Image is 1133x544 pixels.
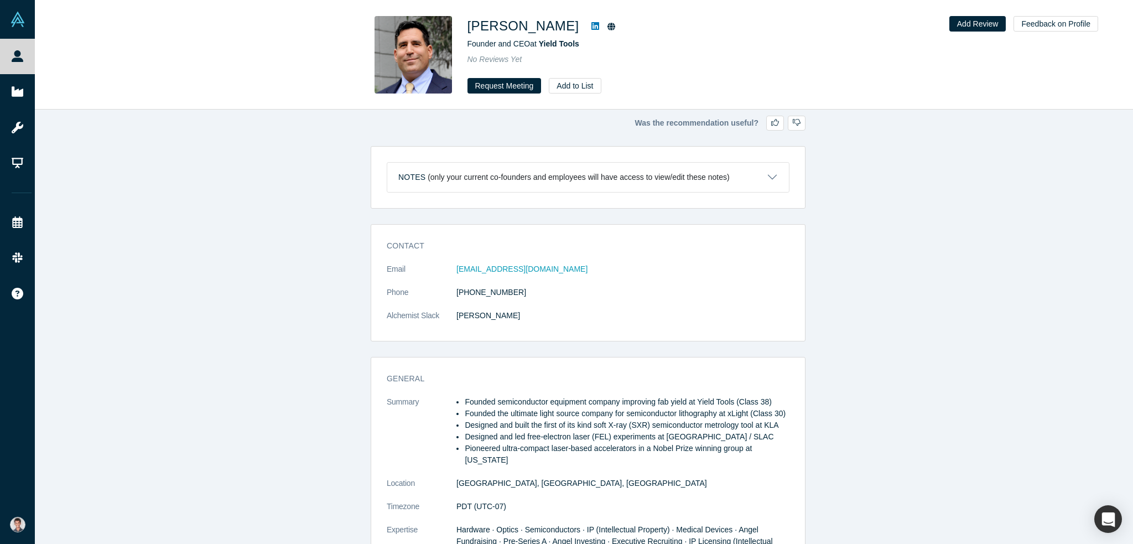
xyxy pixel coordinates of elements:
h3: Notes [398,172,425,183]
span: Founder and CEO at [467,39,579,48]
div: Was the recommendation useful? [371,116,805,131]
a: [PHONE_NUMBER] [456,288,526,297]
button: Add to List [549,78,601,94]
span: No Reviews Yet [467,55,522,64]
h1: [PERSON_NAME] [467,16,579,36]
li: Designed and led free-electron laser (FEL) experiments at [GEOGRAPHIC_DATA] / SLAC [465,431,789,443]
a: Yield Tools [539,39,579,48]
dt: Email [387,263,456,287]
dt: Timezone [387,501,456,524]
button: Notes (only your current co-founders and employees will have access to view/edit these notes) [387,163,789,192]
button: Add Review [949,16,1006,32]
h3: General [387,373,774,385]
dt: Location [387,478,456,501]
button: Feedback on Profile [1014,16,1098,32]
li: Pioneered ultra-compact laser-based accelerators in a Nobel Prize winning group at [US_STATE] [465,443,789,466]
dt: Summary [387,396,456,478]
dd: [PERSON_NAME] [456,310,789,322]
img: Will Schumaker's Profile Image [375,16,452,94]
li: Founded the ultimate light source company for semiconductor lithography at xLight (Class 30) [465,408,789,419]
dd: [GEOGRAPHIC_DATA], [GEOGRAPHIC_DATA], [GEOGRAPHIC_DATA] [456,478,789,489]
dd: PDT (UTC-07) [456,501,789,512]
p: (only your current co-founders and employees will have access to view/edit these notes) [428,173,730,182]
li: Designed and built the first of its kind soft X-ray (SXR) semiconductor metrology tool at KLA [465,419,789,431]
li: Founded semiconductor equipment company improving fab yield at Yield Tools (Class 38) [465,396,789,408]
a: [EMAIL_ADDRESS][DOMAIN_NAME] [456,265,588,273]
img: Alchemist Vault Logo [10,12,25,27]
img: Satyam Goel's Account [10,517,25,532]
h3: Contact [387,240,774,252]
dt: Alchemist Slack [387,310,456,333]
button: Request Meeting [467,78,542,94]
dt: Phone [387,287,456,310]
